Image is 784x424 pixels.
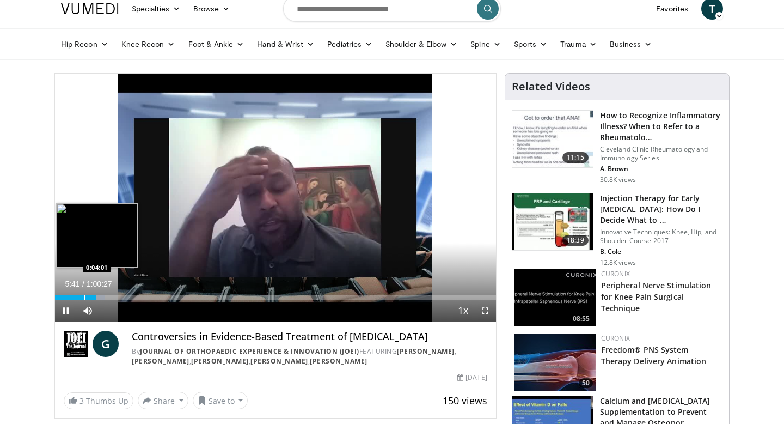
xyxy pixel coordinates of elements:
button: Pause [55,300,77,322]
a: Journal of Orthopaedic Experience & Innovation (JOEI) [140,347,359,356]
a: 18:39 Injection Therapy for Early [MEDICAL_DATA]: How Do I Decide What to … Innovative Techniques... [512,193,722,267]
p: Cleveland Clinic Rheumatology and Immunology Series [600,145,722,162]
button: Playback Rate [452,300,474,322]
a: Foot & Ankle [182,33,251,55]
a: Curonix [601,269,630,278]
span: 1:00:27 [87,280,112,288]
a: Knee Recon [115,33,182,55]
span: 08:55 [569,314,593,324]
button: Share [138,392,188,409]
a: 3 Thumbs Up [64,392,133,409]
div: Progress Bar [55,295,496,300]
a: [PERSON_NAME] [132,356,189,366]
span: 18:39 [562,235,589,246]
img: image.jpeg [56,203,138,268]
button: Mute [77,300,99,322]
a: Business [603,33,659,55]
button: Fullscreen [474,300,496,322]
a: Trauma [554,33,603,55]
a: Freedom® PNS System Therapy Delivery Animation [601,344,707,366]
a: Shoulder & Elbow [379,33,464,55]
img: 5533325e-ad2b-4571-99ce-f5ffe9164c38.150x105_q85_crop-smart_upscale.jpg [514,269,596,326]
p: 30.8K views [600,175,636,184]
img: VuMedi Logo [61,3,119,14]
a: Peripheral Nerve Stimulation for Knee Pain Surgical Technique [601,280,712,313]
img: Journal of Orthopaedic Experience & Innovation (JOEI) [64,331,88,357]
p: B. Cole [600,247,722,256]
a: [PERSON_NAME] [310,356,367,366]
video-js: Video Player [55,74,496,322]
button: Save to [193,392,248,409]
p: Innovative Techniques: Knee, Hip, and Shoulder Course 2017 [600,228,722,245]
h3: Injection Therapy for Early [MEDICAL_DATA]: How Do I Decide What to … [600,193,722,226]
img: daebadec-4858-4570-aa7a-a8db1aaa9d1a.150x105_q85_crop-smart_upscale.jpg [514,334,596,391]
a: [PERSON_NAME] [250,356,308,366]
a: [PERSON_NAME] [397,347,455,356]
a: 11:15 How to Recognize Inflammatory Illness? When to Refer to a Rheumatolo… Cleveland Clinic Rheu... [512,110,722,184]
div: [DATE] [457,373,487,383]
a: Hand & Wrist [250,33,321,55]
h3: How to Recognize Inflammatory Illness? When to Refer to a Rheumatolo… [600,110,722,143]
a: [PERSON_NAME] [191,356,249,366]
a: Spine [464,33,507,55]
a: Hip Recon [54,33,115,55]
a: G [93,331,119,357]
p: A. Brown [600,165,722,173]
span: 5:41 [65,280,79,288]
p: 12.8K views [600,258,636,267]
a: Curonix [601,334,630,343]
span: 3 [79,396,84,406]
a: 08:55 [514,269,596,326]
a: Sports [507,33,554,55]
span: 150 views [443,394,487,407]
span: / [82,280,84,288]
div: By FEATURING , , , , [132,347,487,366]
h4: Controversies in Evidence-Based Treatment of [MEDICAL_DATA] [132,331,487,343]
h4: Related Videos [512,80,590,93]
span: 50 [579,378,593,388]
span: 11:15 [562,152,589,163]
a: 50 [514,334,596,391]
img: a39a12ef-26dd-4555-b416-88458fe76f2a.150x105_q85_crop-smart_upscale.jpg [512,193,593,250]
a: Pediatrics [321,33,379,55]
img: 5cecf4a9-46a2-4e70-91ad-1322486e7ee4.150x105_q85_crop-smart_upscale.jpg [512,111,593,167]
